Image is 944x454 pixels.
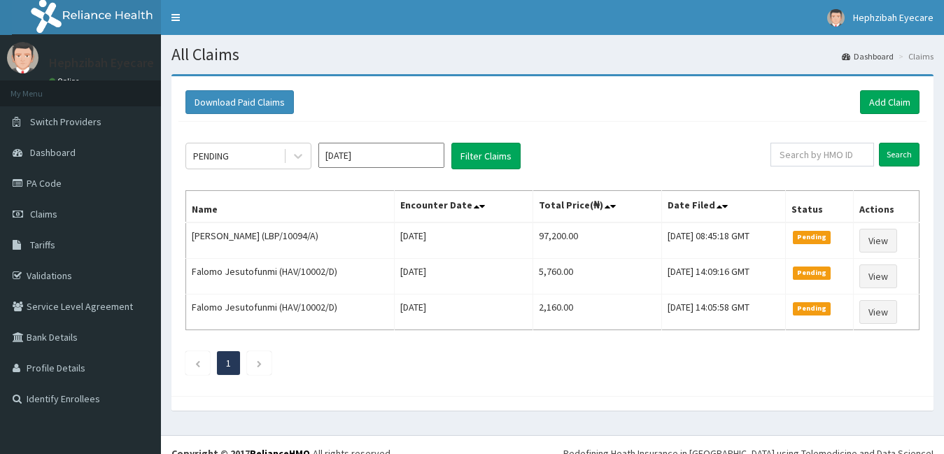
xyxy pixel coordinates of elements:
[394,191,533,223] th: Encounter Date
[859,264,897,288] a: View
[661,191,785,223] th: Date Filed
[895,50,934,62] li: Claims
[533,259,661,295] td: 5,760.00
[185,90,294,114] button: Download Paid Claims
[661,259,785,295] td: [DATE] 14:09:16 GMT
[879,143,920,166] input: Search
[256,357,262,369] a: Next page
[859,229,897,253] a: View
[533,191,661,223] th: Total Price(₦)
[195,357,201,369] a: Previous page
[860,90,920,114] a: Add Claim
[533,295,661,330] td: 2,160.00
[853,11,934,24] span: Hephzibah Eyecare
[785,191,853,223] th: Status
[793,231,831,243] span: Pending
[451,143,521,169] button: Filter Claims
[186,259,395,295] td: Falomo Jesutofunmi (HAV/10002/D)
[394,222,533,259] td: [DATE]
[49,57,154,69] p: Hephzibah Eyecare
[859,300,897,324] a: View
[842,50,894,62] a: Dashboard
[661,222,785,259] td: [DATE] 08:45:18 GMT
[533,222,661,259] td: 97,200.00
[226,357,231,369] a: Page 1 is your current page
[186,191,395,223] th: Name
[171,45,934,64] h1: All Claims
[30,208,57,220] span: Claims
[793,267,831,279] span: Pending
[186,222,395,259] td: [PERSON_NAME] (LBP/10094/A)
[193,149,229,163] div: PENDING
[30,146,76,159] span: Dashboard
[661,295,785,330] td: [DATE] 14:05:58 GMT
[827,9,845,27] img: User Image
[854,191,920,223] th: Actions
[770,143,874,166] input: Search by HMO ID
[186,295,395,330] td: Falomo Jesutofunmi (HAV/10002/D)
[793,302,831,315] span: Pending
[30,239,55,251] span: Tariffs
[49,76,83,86] a: Online
[30,115,101,128] span: Switch Providers
[394,295,533,330] td: [DATE]
[394,259,533,295] td: [DATE]
[7,42,38,73] img: User Image
[318,143,444,168] input: Select Month and Year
